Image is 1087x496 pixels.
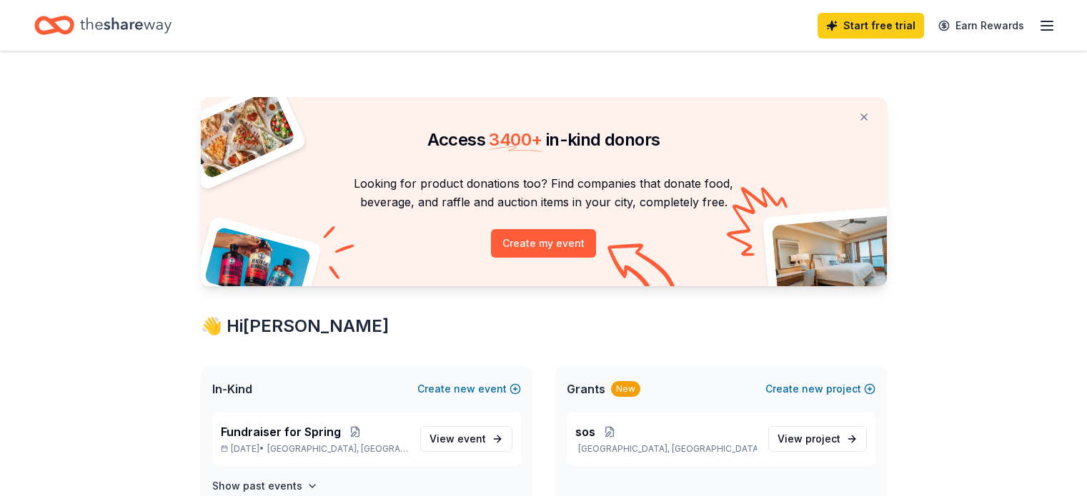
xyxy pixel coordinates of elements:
[221,423,341,440] span: Fundraiser for Spring
[212,380,252,398] span: In-Kind
[805,432,840,445] span: project
[184,88,296,180] img: Pizza
[212,477,318,495] button: Show past events
[607,243,679,297] img: Curvy arrow
[212,477,302,495] h4: Show past events
[417,380,521,398] button: Createnewevent
[611,381,640,397] div: New
[489,129,542,150] span: 3400 +
[201,315,887,338] div: 👋 Hi [PERSON_NAME]
[221,443,409,455] p: [DATE] •
[34,9,172,42] a: Home
[218,174,870,212] p: Looking for product donations too? Find companies that donate food, beverage, and raffle and auct...
[575,443,757,455] p: [GEOGRAPHIC_DATA], [GEOGRAPHIC_DATA]
[457,432,486,445] span: event
[427,129,660,150] span: Access in-kind donors
[818,13,924,39] a: Start free trial
[930,13,1033,39] a: Earn Rewards
[765,380,875,398] button: Createnewproject
[454,380,475,398] span: new
[778,430,840,447] span: View
[420,426,512,452] a: View event
[491,229,596,258] button: Create my event
[802,380,823,398] span: new
[768,426,867,452] a: View project
[567,380,605,398] span: Grants
[575,423,595,440] span: sos
[430,430,486,447] span: View
[267,443,408,455] span: [GEOGRAPHIC_DATA], [GEOGRAPHIC_DATA]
